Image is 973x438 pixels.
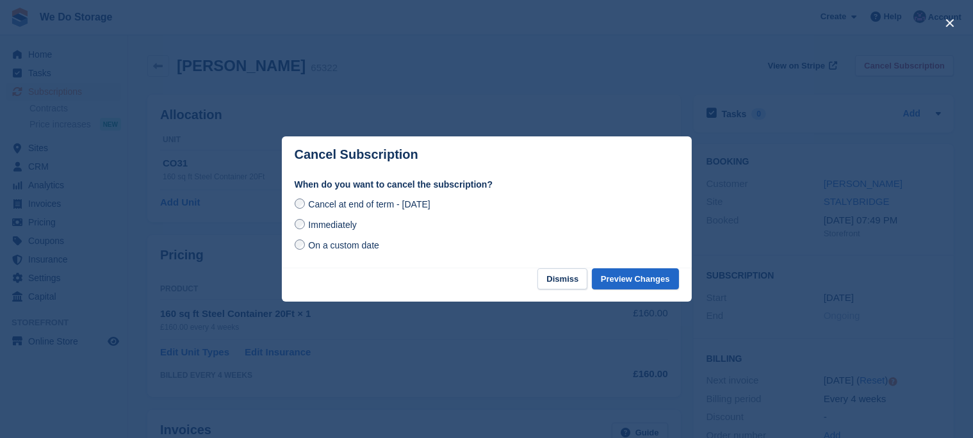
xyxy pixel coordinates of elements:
[295,178,679,191] label: When do you want to cancel the subscription?
[308,199,430,209] span: Cancel at end of term - [DATE]
[295,147,418,162] p: Cancel Subscription
[592,268,679,289] button: Preview Changes
[295,219,305,229] input: Immediately
[537,268,587,289] button: Dismiss
[308,220,356,230] span: Immediately
[295,239,305,250] input: On a custom date
[295,199,305,209] input: Cancel at end of term - [DATE]
[940,13,960,33] button: close
[308,240,379,250] span: On a custom date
